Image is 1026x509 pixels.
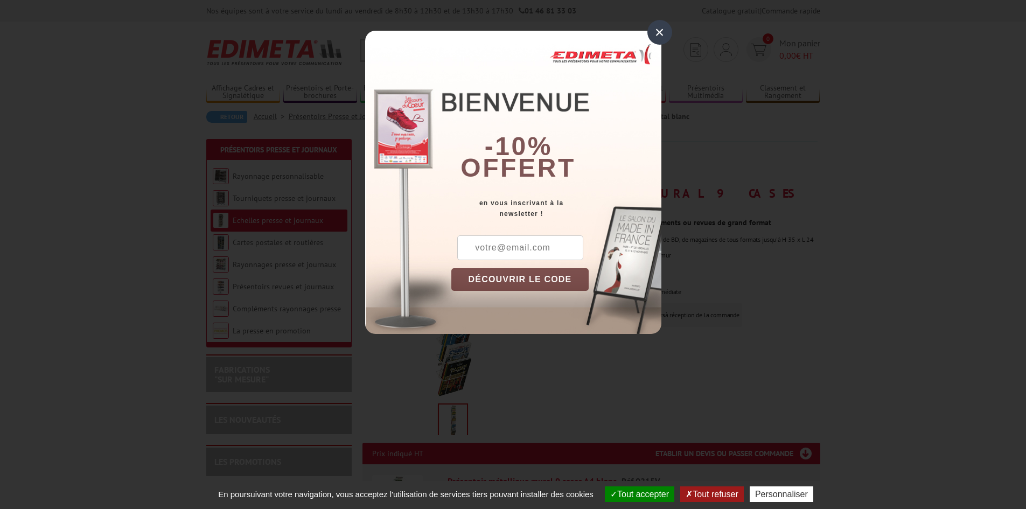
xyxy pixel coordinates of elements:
[451,268,589,291] button: DÉCOUVRIR LE CODE
[605,486,674,502] button: Tout accepter
[213,490,599,499] span: En poursuivant votre navigation, vous acceptez l'utilisation de services tiers pouvant installer ...
[750,486,813,502] button: Personnaliser (fenêtre modale)
[457,235,583,260] input: votre@email.com
[647,20,672,45] div: ×
[485,132,553,161] b: -10%
[460,154,576,182] font: offert
[451,198,661,219] div: en vous inscrivant à la newsletter !
[680,486,743,502] button: Tout refuser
